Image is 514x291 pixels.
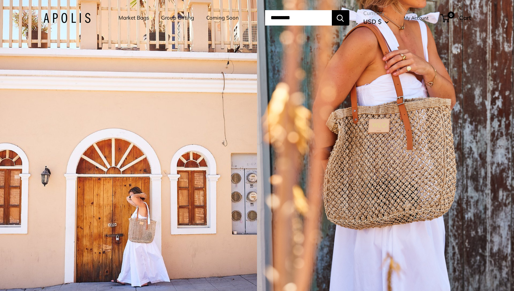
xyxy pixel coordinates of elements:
[441,12,471,23] a: 0 Cart
[332,10,349,26] button: Search
[459,14,471,21] span: Cart
[119,13,149,23] a: Market Bags
[43,13,91,23] img: Apolis
[363,8,389,18] span: Currency
[265,10,332,26] input: Search...
[206,13,239,23] a: Coming Soon
[161,13,194,23] a: Group Gifting
[363,16,389,27] button: USD $
[404,14,429,22] a: My Account
[363,18,381,25] span: USD $
[447,12,454,19] span: 0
